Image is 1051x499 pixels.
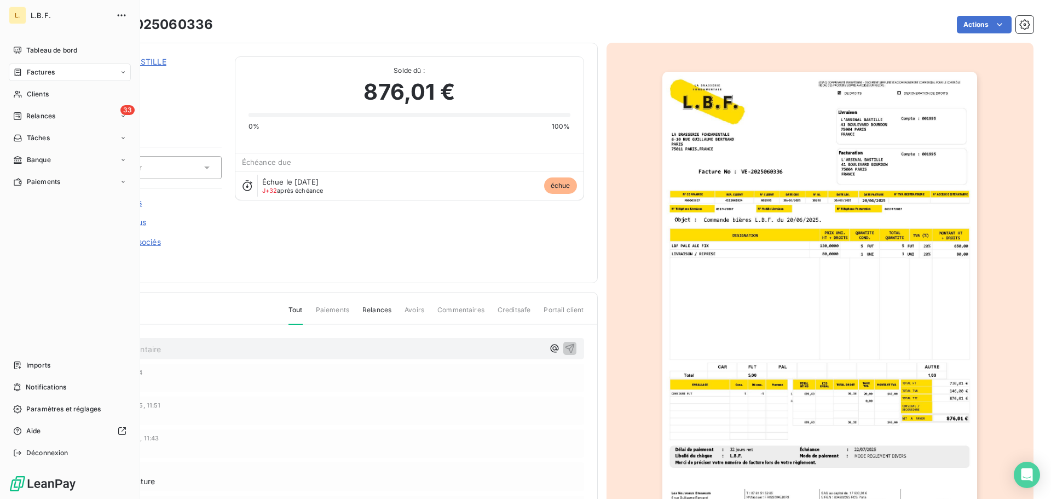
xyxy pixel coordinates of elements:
span: 100% [552,122,570,131]
span: Tout [288,305,303,325]
a: Clients [9,85,131,103]
span: Factures [27,67,55,77]
a: 33Relances [9,107,131,125]
img: Logo LeanPay [9,475,77,492]
a: Imports [9,357,131,374]
span: Creditsafe [498,305,531,324]
span: Paramètres et réglages [26,404,101,414]
span: Clients [27,89,49,99]
div: L. [9,7,26,24]
span: échue [544,177,577,194]
span: Tâches [27,133,50,143]
a: Factures [9,64,131,81]
span: Relances [26,111,55,121]
a: Banque [9,151,131,169]
span: Échéance due [242,158,292,167]
a: Paramètres et réglages [9,400,131,418]
span: Paiements [27,177,60,187]
span: Avoirs [405,305,424,324]
span: Portail client [544,305,584,324]
span: J+32 [262,187,278,194]
div: Open Intercom Messenger [1014,462,1040,488]
span: après échéance [262,187,324,194]
span: Imports [26,360,50,370]
a: Tableau de bord [9,42,131,59]
span: Paiements [316,305,349,324]
span: Échue le [DATE] [262,177,319,186]
span: 0% [249,122,259,131]
span: 4111001924 [86,70,222,78]
span: Solde dû : [249,66,570,76]
a: Aide [9,422,131,440]
span: L.B.F. [31,11,109,20]
span: Tableau de bord [26,45,77,55]
h3: VE-2025060336 [102,15,213,35]
span: Banque [27,155,51,165]
span: Commentaires [437,305,484,324]
span: Aide [26,426,41,436]
a: Paiements [9,173,131,191]
button: Actions [957,16,1012,33]
a: Tâches [9,129,131,147]
span: Déconnexion [26,448,68,458]
span: 876,01 € [363,76,454,108]
span: 33 [120,105,135,115]
span: Notifications [26,382,66,392]
span: Relances [362,305,391,324]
